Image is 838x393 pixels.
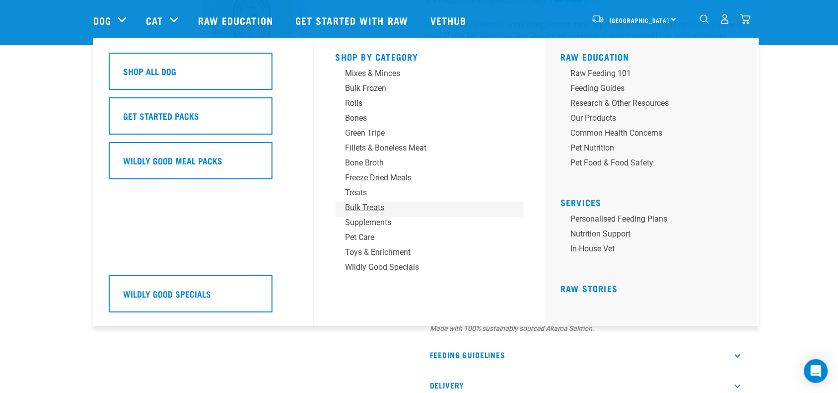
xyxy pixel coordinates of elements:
[560,213,749,228] a: Personalised Feeding Plans
[430,325,595,333] em: Made with 100% sustainably sourced Akaroa Salmon.
[336,202,524,217] a: Bulk Treats
[346,82,500,94] div: Bulk Frozen
[123,65,176,78] h5: Shop All Dog
[346,172,500,184] div: Freeze Dried Meals
[570,112,725,124] div: Our Products
[346,127,500,139] div: Green Tripe
[560,157,749,172] a: Pet Food & Food Safety
[346,246,500,258] div: Toys & Enrichment
[336,232,524,246] a: Pet Care
[93,13,111,28] a: Dog
[346,187,500,199] div: Treats
[346,68,500,79] div: Mixes & Minces
[336,172,524,187] a: Freeze Dried Meals
[188,0,285,40] a: Raw Education
[425,344,745,367] p: Feeding Guidelines
[346,157,500,169] div: Bone Broth
[591,14,605,23] img: van-moving.png
[560,286,618,291] a: Raw Stories
[570,68,725,79] div: Raw Feeding 101
[560,68,749,82] a: Raw Feeding 101
[123,109,199,122] h5: Get Started Packs
[336,127,524,142] a: Green Tripe
[336,82,524,97] a: Bulk Frozen
[109,97,297,142] a: Get Started Packs
[560,112,749,127] a: Our Products
[123,154,222,167] h5: Wildly Good Meal Packs
[336,68,524,82] a: Mixes & Minces
[560,82,749,97] a: Feeding Guides
[560,54,629,59] a: Raw Education
[570,127,725,139] div: Common Health Concerns
[804,359,828,383] div: Open Intercom Messenger
[560,197,749,205] h5: Services
[109,53,297,97] a: Shop All Dog
[610,18,670,22] span: [GEOGRAPHIC_DATA]
[336,261,524,276] a: Wildly Good Specials
[336,97,524,112] a: Rolls
[570,97,725,109] div: Research & Other Resources
[570,157,725,169] div: Pet Food & Food Safety
[346,261,500,273] div: Wildly Good Specials
[336,157,524,172] a: Bone Broth
[346,142,500,154] div: Fillets & Boneless Meat
[109,275,297,320] a: Wildly Good Specials
[336,112,524,127] a: Bones
[740,14,751,24] img: home-icon@2x.png
[336,246,524,261] a: Toys & Enrichment
[570,142,725,154] div: Pet Nutrition
[336,217,524,232] a: Supplements
[570,82,725,94] div: Feeding Guides
[560,243,749,258] a: In-house vet
[346,217,500,229] div: Supplements
[285,0,420,40] a: Get started with Raw
[720,14,730,24] img: user.png
[700,14,709,24] img: home-icon-1@2x.png
[346,232,500,243] div: Pet Care
[560,97,749,112] a: Research & Other Resources
[336,187,524,202] a: Treats
[336,142,524,157] a: Fillets & Boneless Meat
[346,202,500,214] div: Bulk Treats
[560,228,749,243] a: Nutrition Support
[420,0,479,40] a: Vethub
[109,142,297,187] a: Wildly Good Meal Packs
[146,13,163,28] a: Cat
[336,52,524,60] h5: Shop By Category
[560,142,749,157] a: Pet Nutrition
[123,287,211,300] h5: Wildly Good Specials
[346,112,500,124] div: Bones
[346,97,500,109] div: Rolls
[560,127,749,142] a: Common Health Concerns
